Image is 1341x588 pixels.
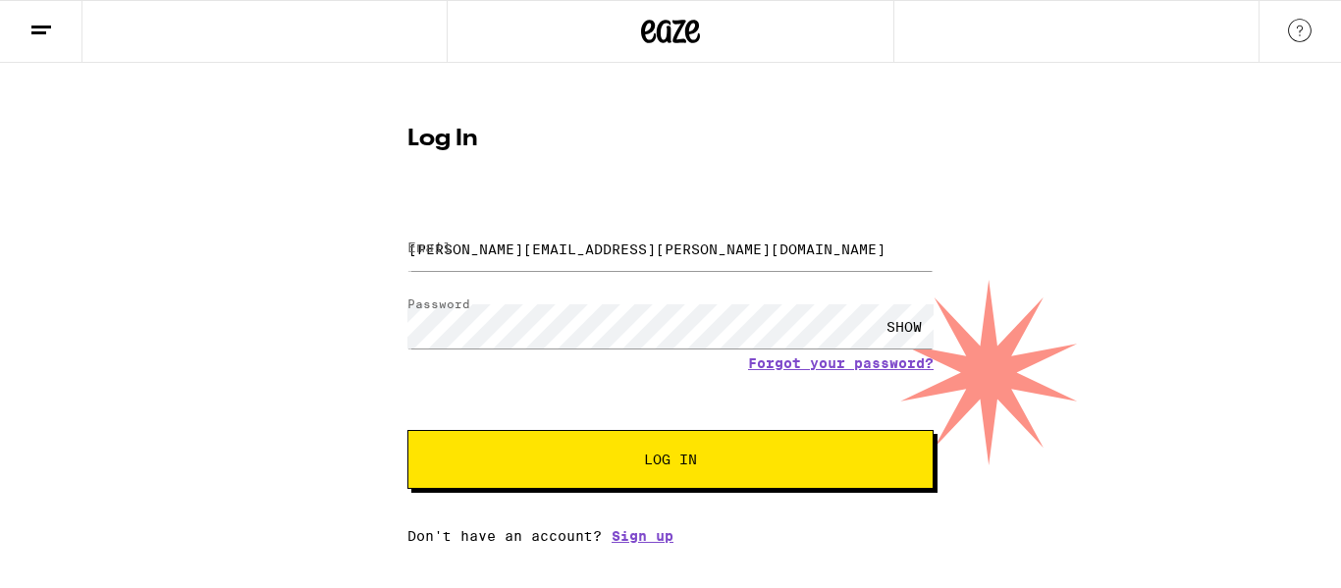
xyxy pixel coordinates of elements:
[612,528,673,544] a: Sign up
[407,128,934,151] h1: Log In
[644,453,697,466] span: Log In
[407,430,934,489] button: Log In
[407,297,470,310] label: Password
[748,355,934,371] a: Forgot your password?
[1215,529,1321,578] iframe: Opens a widget where you can find more information
[875,304,934,348] div: SHOW
[407,528,934,544] div: Don't have an account?
[407,240,452,255] label: Email
[407,227,934,271] input: Email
